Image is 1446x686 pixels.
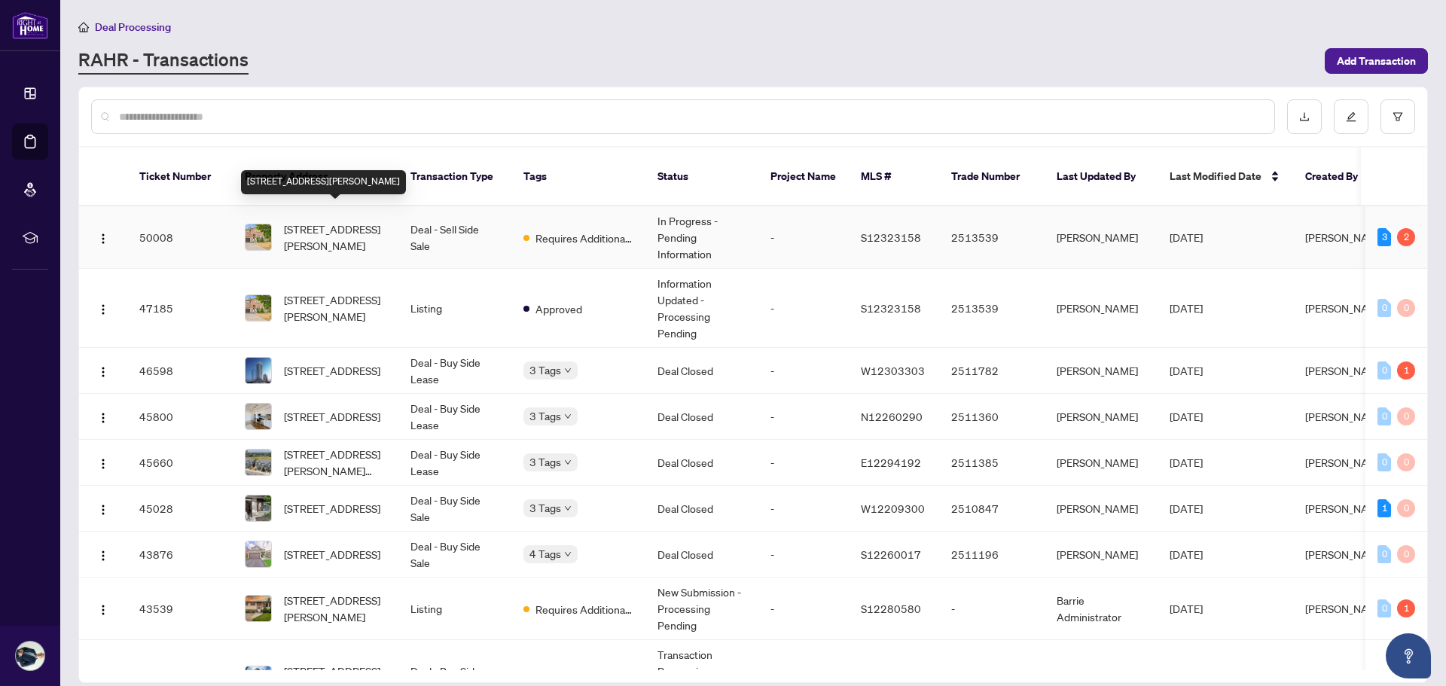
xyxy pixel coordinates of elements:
span: S12280580 [861,602,921,615]
span: 3 Tags [529,407,561,425]
span: [DATE] [1170,410,1203,423]
span: Requires Additional Docs [535,601,633,617]
td: 43539 [127,578,233,640]
img: thumbnail-img [246,358,271,383]
th: Project Name [758,148,849,206]
th: Trade Number [939,148,1045,206]
span: [STREET_ADDRESS][PERSON_NAME][PERSON_NAME] [284,446,386,479]
span: [STREET_ADDRESS][PERSON_NAME] [284,221,386,254]
td: - [758,206,849,269]
td: [PERSON_NAME] [1045,206,1158,269]
td: In Progress - Pending Information [645,206,758,269]
td: 45028 [127,486,233,532]
img: Logo [97,504,109,516]
button: Logo [91,404,115,428]
td: 45660 [127,440,233,486]
img: Logo [97,604,109,616]
img: thumbnail-img [246,404,271,429]
img: Profile Icon [16,642,44,670]
th: Created By [1293,148,1383,206]
span: [DATE] [1170,502,1203,515]
button: Logo [91,450,115,474]
td: Deal Closed [645,486,758,532]
div: 0 [1377,453,1391,471]
td: - [758,532,849,578]
span: [STREET_ADDRESS] [284,362,380,379]
th: MLS # [849,148,939,206]
span: down [564,367,572,374]
span: download [1299,111,1310,122]
div: 1 [1397,361,1415,380]
td: Listing [398,578,511,640]
td: [PERSON_NAME] [1045,348,1158,394]
button: download [1287,99,1322,134]
span: N12260290 [861,410,923,423]
td: Deal - Buy Side Sale [398,486,511,532]
th: Ticket Number [127,148,233,206]
span: home [78,22,89,32]
th: Tags [511,148,645,206]
td: 2511782 [939,348,1045,394]
div: 0 [1377,361,1391,380]
td: 50008 [127,206,233,269]
div: 1 [1397,599,1415,617]
div: [STREET_ADDRESS][PERSON_NAME] [241,170,406,194]
div: 2 [1397,228,1415,246]
td: [PERSON_NAME] [1045,486,1158,532]
span: [STREET_ADDRESS] [284,408,380,425]
div: 0 [1397,545,1415,563]
span: [DATE] [1170,602,1203,615]
img: thumbnail-img [246,295,271,321]
button: Logo [91,225,115,249]
span: down [564,505,572,512]
td: Deal - Buy Side Lease [398,394,511,440]
div: 0 [1397,499,1415,517]
button: Open asap [1386,633,1431,678]
button: Add Transaction [1325,48,1428,74]
td: 43876 [127,532,233,578]
td: - [758,269,849,348]
span: Requires Additional Docs [535,230,633,246]
span: 3 Tags [529,453,561,471]
div: 0 [1377,407,1391,425]
span: [PERSON_NAME] [1305,410,1387,423]
td: [PERSON_NAME] [1045,394,1158,440]
div: 0 [1377,299,1391,317]
div: 0 [1397,453,1415,471]
span: [DATE] [1170,230,1203,244]
span: W12303303 [861,364,925,377]
th: Property Address [233,148,398,206]
span: 4 Tags [529,545,561,563]
td: Deal - Buy Side Sale [398,532,511,578]
img: thumbnail-img [246,596,271,621]
span: [PERSON_NAME] [1305,301,1387,315]
div: 1 [1377,499,1391,517]
span: [PERSON_NAME] [1305,230,1387,244]
span: [DATE] [1170,301,1203,315]
td: Deal Closed [645,348,758,394]
td: - [758,440,849,486]
div: 0 [1397,299,1415,317]
img: Logo [97,233,109,245]
td: Barrie Administrator [1045,578,1158,640]
th: Transaction Type [398,148,511,206]
td: - [758,578,849,640]
div: 3 [1377,228,1391,246]
td: 2513539 [939,269,1045,348]
img: Logo [97,550,109,562]
span: [PERSON_NAME] [1305,364,1387,377]
td: - [758,394,849,440]
span: down [564,550,572,558]
span: [DATE] [1170,456,1203,469]
button: filter [1380,99,1415,134]
td: [PERSON_NAME] [1045,440,1158,486]
img: Logo [97,458,109,470]
img: Logo [97,303,109,316]
span: down [564,413,572,420]
span: E12294192 [861,456,921,469]
span: [PERSON_NAME] [1305,456,1387,469]
span: S12260017 [861,547,921,561]
a: RAHR - Transactions [78,47,249,75]
th: Last Modified Date [1158,148,1293,206]
td: Information Updated - Processing Pending [645,269,758,348]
